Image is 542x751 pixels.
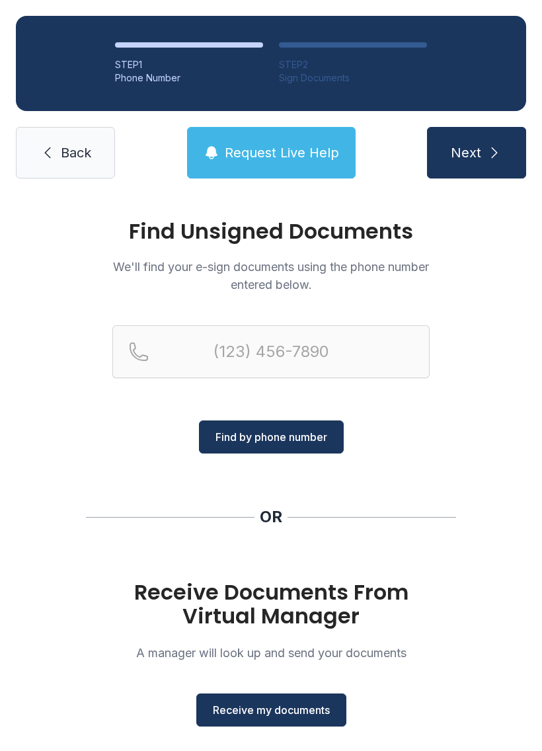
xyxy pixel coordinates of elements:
[61,143,91,162] span: Back
[215,429,327,445] span: Find by phone number
[112,258,430,294] p: We'll find your e-sign documents using the phone number entered below.
[260,506,282,528] div: OR
[112,221,430,242] h1: Find Unsigned Documents
[112,580,430,628] h1: Receive Documents From Virtual Manager
[451,143,481,162] span: Next
[225,143,339,162] span: Request Live Help
[112,325,430,378] input: Reservation phone number
[115,71,263,85] div: Phone Number
[115,58,263,71] div: STEP 1
[213,702,330,718] span: Receive my documents
[279,58,427,71] div: STEP 2
[112,644,430,662] p: A manager will look up and send your documents
[279,71,427,85] div: Sign Documents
